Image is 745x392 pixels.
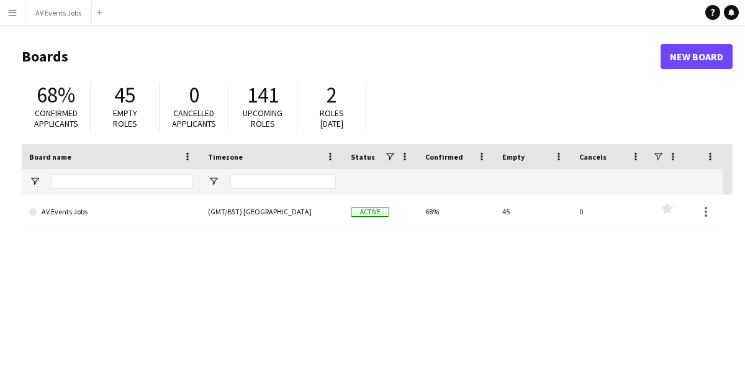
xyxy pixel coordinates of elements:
[208,152,243,162] span: Timezone
[29,194,193,229] a: AV Events Jobs
[113,107,137,129] span: Empty roles
[34,107,78,129] span: Confirmed applicants
[230,174,336,189] input: Timezone Filter Input
[351,152,375,162] span: Status
[22,47,661,66] h1: Boards
[29,152,71,162] span: Board name
[661,44,733,69] a: New Board
[25,1,92,25] button: AV Events Jobs
[189,81,199,109] span: 0
[201,194,343,229] div: (GMT/BST) [GEOGRAPHIC_DATA]
[29,176,40,187] button: Open Filter Menu
[52,174,193,189] input: Board name Filter Input
[579,152,607,162] span: Cancels
[243,107,282,129] span: Upcoming roles
[327,81,337,109] span: 2
[247,81,279,109] span: 141
[572,194,649,229] div: 0
[320,107,344,129] span: Roles [DATE]
[495,194,572,229] div: 45
[37,81,75,109] span: 68%
[418,194,495,229] div: 68%
[114,81,135,109] span: 45
[425,152,463,162] span: Confirmed
[208,176,219,187] button: Open Filter Menu
[351,207,389,217] span: Active
[172,107,216,129] span: Cancelled applicants
[502,152,525,162] span: Empty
